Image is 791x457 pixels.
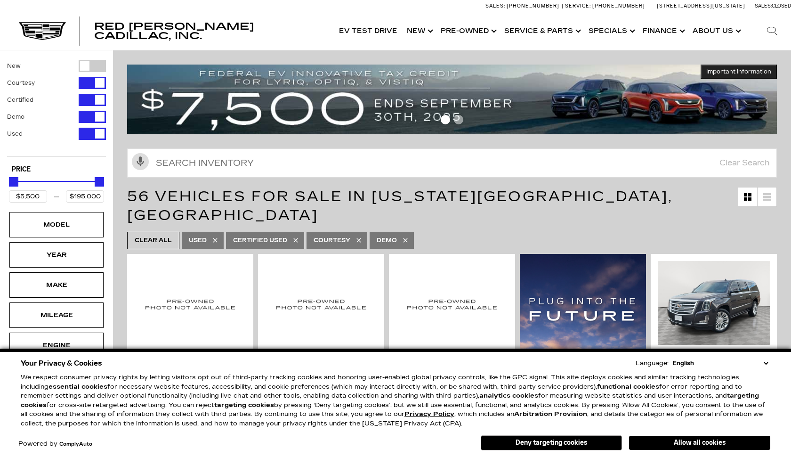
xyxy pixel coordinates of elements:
a: Privacy Policy [404,410,454,418]
a: New [402,12,436,50]
span: Go to slide 2 [454,115,463,124]
span: [PHONE_NUMBER] [592,3,645,9]
label: Demo [7,112,24,122]
img: vrp-tax-ending-august-version [127,65,777,134]
a: Red [PERSON_NAME] Cadillac, Inc. [94,22,325,41]
img: 2020 Cadillac XT4 Premium Luxury [265,261,377,347]
span: Sales: [485,3,505,9]
input: Search Inventory [127,148,777,178]
strong: targeting cookies [21,392,759,409]
strong: targeting cookies [214,401,274,409]
div: YearYear [9,242,104,268]
span: Your Privacy & Cookies [21,357,102,370]
span: Demo [377,235,397,246]
button: Important Information [701,65,777,79]
div: EngineEngine [9,333,104,358]
label: Certified [7,95,33,105]
a: [STREET_ADDRESS][US_STATE] [657,3,745,9]
div: Mileage [33,310,80,320]
select: Language Select [670,359,770,368]
div: Powered by [18,441,92,447]
span: Service: [565,3,591,9]
a: Sales: [PHONE_NUMBER] [485,3,562,8]
span: [PHONE_NUMBER] [507,3,559,9]
label: Used [7,129,23,139]
span: Certified Used [233,235,287,246]
div: Year [33,250,80,260]
input: Maximum [66,190,104,203]
p: We respect consumer privacy rights by letting visitors opt out of third-party tracking cookies an... [21,373,770,428]
label: New [7,61,21,71]
span: Go to slide 1 [441,115,450,124]
label: Courtesy [7,78,35,88]
div: Language: [636,360,669,367]
div: MakeMake [9,272,104,298]
img: Cadillac Dark Logo with Cadillac White Text [19,22,66,40]
a: Finance [638,12,688,50]
a: Specials [584,12,638,50]
strong: analytics cookies [479,392,538,400]
strong: Arbitration Provision [514,410,587,418]
span: Closed [772,3,791,9]
a: About Us [688,12,744,50]
span: Important Information [706,68,771,75]
div: Engine [33,340,80,351]
span: Clear All [135,235,172,246]
div: MileageMileage [9,302,104,328]
span: Red [PERSON_NAME] Cadillac, Inc. [94,21,254,41]
a: Service & Parts [500,12,584,50]
img: 2011 Cadillac DTS Platinum Collection [134,261,246,347]
span: 56 Vehicles for Sale in [US_STATE][GEOGRAPHIC_DATA], [GEOGRAPHIC_DATA] [127,188,673,224]
button: Deny targeting cookies [481,435,622,450]
a: EV Test Drive [334,12,402,50]
img: 2016 Cadillac Escalade ESV NA [658,261,770,345]
div: Model [33,220,80,230]
h5: Price [12,165,101,174]
strong: functional cookies [597,383,659,391]
div: Filter by Vehicle Type [7,60,106,156]
span: Used [189,235,207,246]
a: Pre-Owned [436,12,500,50]
div: Make [33,280,80,290]
div: Price [9,174,104,203]
div: Maximum Price [95,177,104,187]
span: Courtesy [314,235,350,246]
strong: essential cookies [48,383,107,391]
button: Allow all cookies [629,436,770,450]
img: 2020 Cadillac XT4 Premium Luxury [396,261,508,347]
div: Minimum Price [9,177,18,187]
input: Minimum [9,190,47,203]
a: Service: [PHONE_NUMBER] [562,3,647,8]
div: ModelModel [9,212,104,237]
span: Sales: [755,3,772,9]
a: ComplyAuto [59,441,92,447]
svg: Click to toggle on voice search [132,153,149,170]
